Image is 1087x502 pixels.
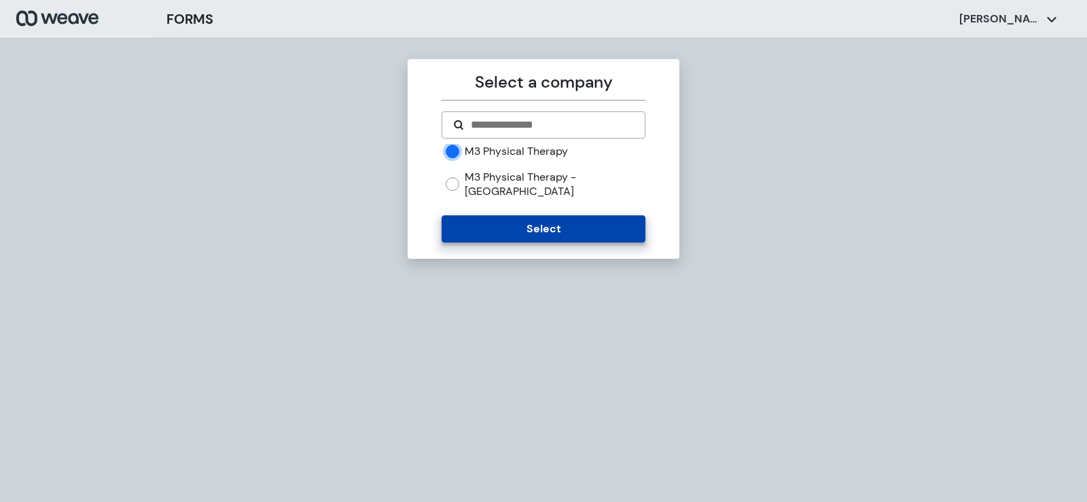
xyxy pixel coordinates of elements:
[469,117,633,133] input: Search
[959,12,1041,26] p: [PERSON_NAME]
[465,170,645,199] label: M3 Physical Therapy - [GEOGRAPHIC_DATA]
[442,70,645,94] p: Select a company
[442,215,645,243] button: Select
[465,144,568,159] label: M3 Physical Therapy
[166,9,213,29] h3: FORMS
